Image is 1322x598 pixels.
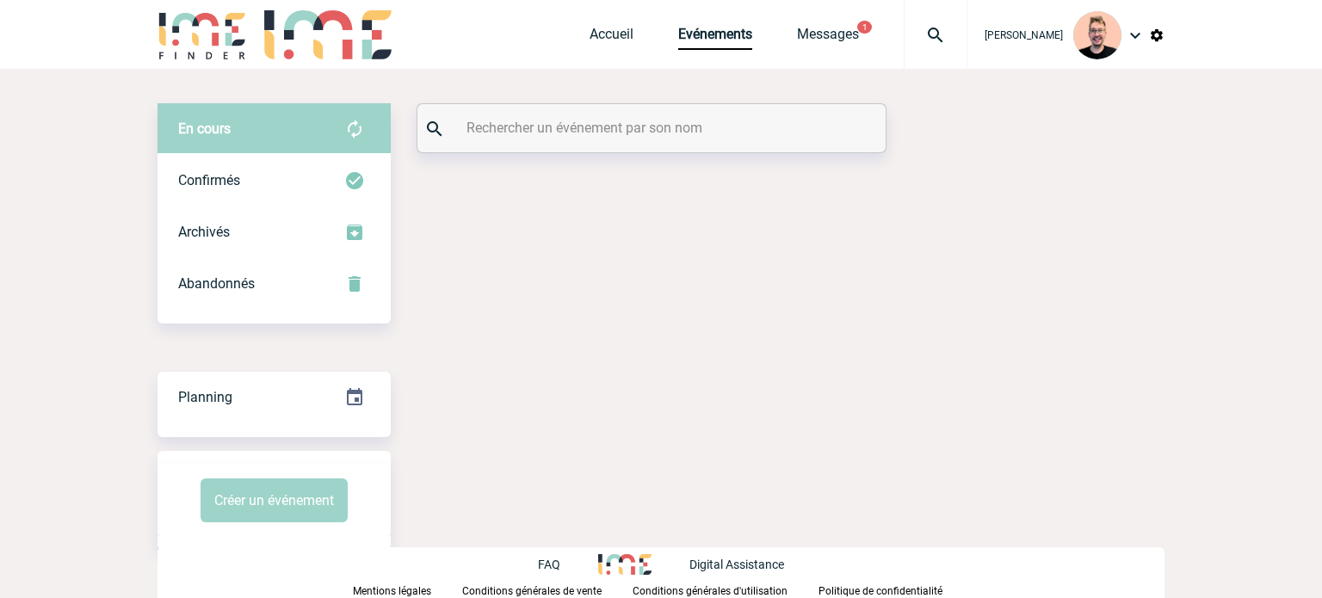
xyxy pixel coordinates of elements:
span: Planning [178,389,232,405]
div: Retrouvez ici tous vos événements organisés par date et état d'avancement [158,372,391,423]
span: [PERSON_NAME] [985,29,1063,41]
a: Mentions légales [353,582,462,598]
p: Conditions générales de vente [462,585,602,597]
a: Evénements [678,26,752,50]
p: Conditions générales d'utilisation [633,585,788,597]
p: FAQ [538,558,560,571]
a: Accueil [590,26,633,50]
div: Retrouvez ici tous les événements que vous avez décidé d'archiver [158,207,391,258]
span: En cours [178,120,231,137]
span: Abandonnés [178,275,255,292]
p: Politique de confidentialité [819,585,942,597]
img: http://www.idealmeetingsevents.fr/ [598,554,652,575]
img: 129741-1.png [1073,11,1121,59]
button: 1 [857,21,872,34]
img: IME-Finder [158,10,247,59]
a: Conditions générales de vente [462,582,633,598]
input: Rechercher un événement par son nom [462,115,845,140]
button: Créer un événement [201,478,348,522]
a: Planning [158,371,391,422]
p: Mentions légales [353,585,431,597]
a: Conditions générales d'utilisation [633,582,819,598]
a: FAQ [538,555,598,571]
a: Politique de confidentialité [819,582,970,598]
div: Retrouvez ici tous vos événements annulés [158,258,391,310]
a: Messages [797,26,859,50]
div: Retrouvez ici tous vos évènements avant confirmation [158,103,391,155]
span: Archivés [178,224,230,240]
span: Confirmés [178,172,240,188]
p: Digital Assistance [689,558,784,571]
